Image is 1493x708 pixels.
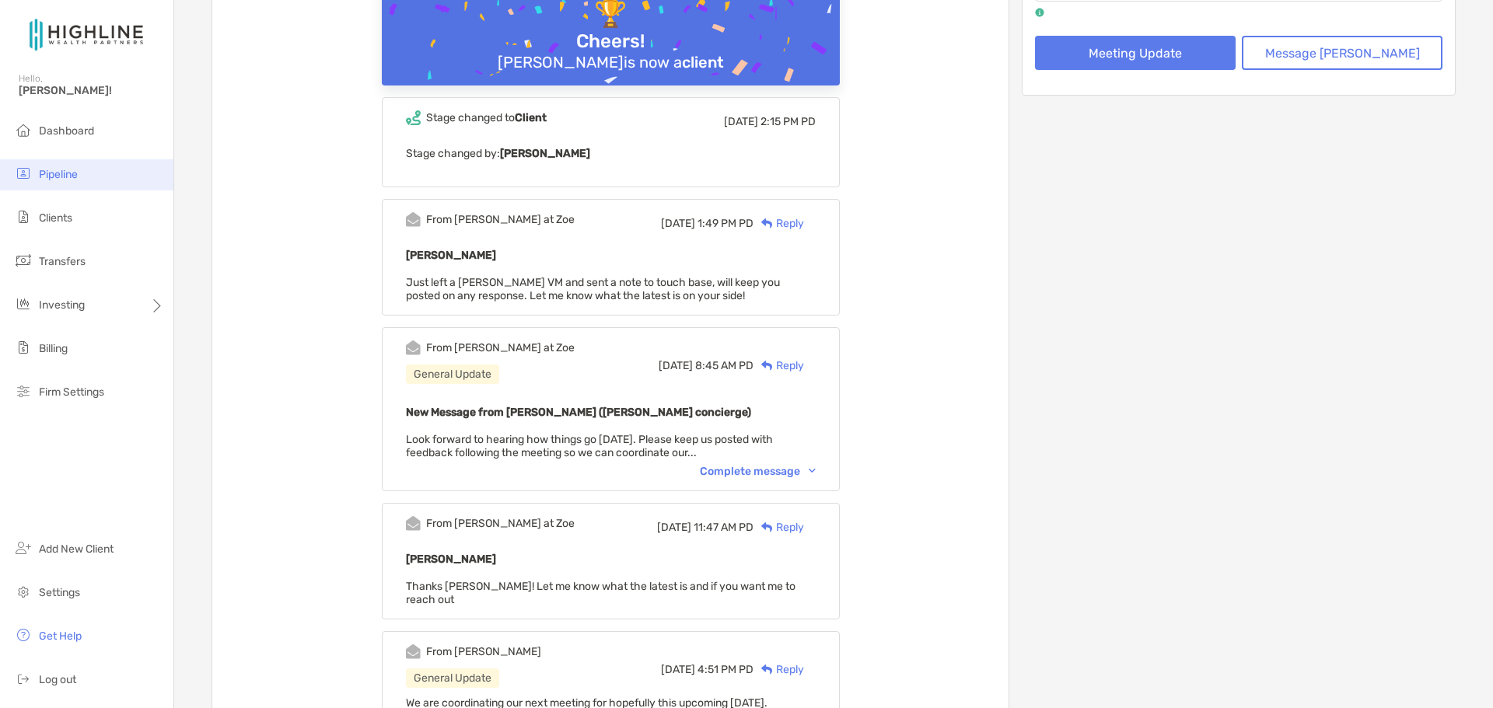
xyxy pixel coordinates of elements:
img: get-help icon [14,626,33,644]
img: settings icon [14,582,33,601]
b: [PERSON_NAME] [406,249,496,262]
span: Look forward to hearing how things go [DATE]. Please keep us posted with feedback following the m... [406,433,773,459]
img: Event icon [406,212,421,227]
p: Stage changed by: [406,144,816,163]
div: Complete message [700,465,816,478]
span: Log out [39,673,76,686]
div: From [PERSON_NAME] [426,645,541,658]
span: 8:45 AM PD [695,359,753,372]
img: pipeline icon [14,164,33,183]
b: [PERSON_NAME] [406,553,496,566]
img: dashboard icon [14,120,33,139]
span: Investing [39,298,85,312]
div: From [PERSON_NAME] at Zoe [426,213,575,226]
span: [PERSON_NAME]! [19,84,164,97]
span: Just left a [PERSON_NAME] VM and sent a note to touch base, will keep you posted on any response.... [406,276,780,302]
span: Clients [39,211,72,225]
b: Client [515,111,547,124]
img: Reply icon [761,522,773,532]
img: Reply icon [761,361,773,371]
img: Reply icon [761,218,773,228]
div: From [PERSON_NAME] at Zoe [426,517,575,530]
img: logout icon [14,669,33,688]
span: Add New Client [39,542,114,556]
img: add_new_client icon [14,539,33,557]
img: transfers icon [14,251,33,270]
div: General Update [406,668,499,688]
img: Event icon [406,110,421,125]
span: Settings [39,586,80,599]
span: [DATE] [661,663,695,676]
span: [DATE] [657,521,691,534]
div: From [PERSON_NAME] at Zoe [426,341,575,354]
span: Transfers [39,255,86,268]
img: Chevron icon [809,469,816,473]
div: Reply [753,661,804,678]
img: Event icon [406,644,421,659]
img: billing icon [14,338,33,357]
span: Get Help [39,630,82,643]
img: Reply icon [761,664,773,675]
span: Pipeline [39,168,78,181]
b: New Message from [PERSON_NAME] ([PERSON_NAME] concierge) [406,406,751,419]
b: [PERSON_NAME] [500,147,590,160]
button: Meeting Update [1035,36,1236,70]
span: Firm Settings [39,385,104,399]
div: Stage changed to [426,111,547,124]
span: [DATE] [659,359,693,372]
img: investing icon [14,295,33,313]
div: Reply [753,357,804,374]
span: Dashboard [39,124,94,138]
span: Thanks [PERSON_NAME]! Let me know what the latest is and if you want me to reach out [406,580,795,606]
b: client [682,53,724,71]
div: Reply [753,519,804,535]
span: 2:15 PM PD [760,115,816,128]
span: 1:49 PM PD [698,217,753,230]
span: Billing [39,342,68,355]
span: 11:47 AM PD [694,521,753,534]
span: [DATE] [724,115,758,128]
img: Event icon [406,340,421,355]
img: tooltip [1035,8,1044,17]
div: [PERSON_NAME] is now a [491,53,730,71]
div: General Update [406,364,499,384]
img: Zoe Logo [19,6,155,62]
div: Reply [753,215,804,232]
button: Message [PERSON_NAME] [1242,36,1442,70]
img: clients icon [14,208,33,226]
img: Event icon [406,516,421,531]
div: Cheers! [570,30,651,53]
img: firm-settings icon [14,382,33,400]
span: [DATE] [661,217,695,230]
span: 4:51 PM PD [698,663,753,676]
